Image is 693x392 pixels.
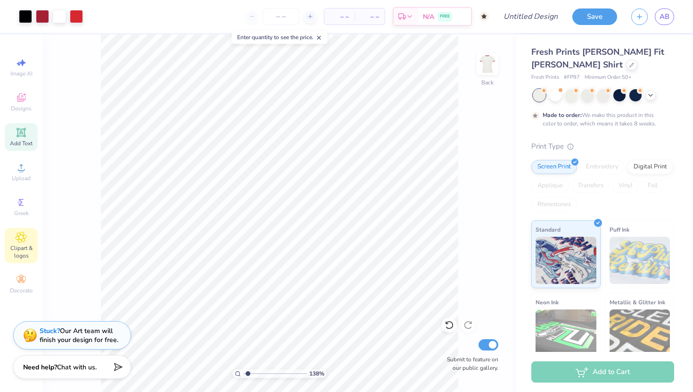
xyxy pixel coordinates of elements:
img: Back [478,55,497,74]
div: Back [481,78,494,87]
input: – – [263,8,299,25]
div: Rhinestones [531,198,577,212]
div: Applique [531,179,569,193]
img: Metallic & Glitter Ink [610,309,670,357]
span: FREE [440,13,450,20]
div: Embroidery [580,160,625,174]
div: Foil [642,179,664,193]
span: Upload [12,175,31,182]
span: AB [660,11,669,22]
span: Puff Ink [610,225,629,234]
span: Chat with us. [57,363,97,372]
div: Enter quantity to see the price. [232,31,328,44]
div: Vinyl [612,179,639,193]
span: Fresh Prints [531,74,559,82]
div: Our Art team will finish your design for free. [40,326,118,344]
strong: Need help? [23,363,57,372]
button: Save [572,8,617,25]
span: Standard [536,225,561,234]
input: Untitled Design [496,7,565,26]
div: We make this product in this color to order, which means it takes 8 weeks. [543,111,659,128]
span: Minimum Order: 50 + [585,74,632,82]
span: – – [330,12,349,22]
span: Greek [14,209,29,217]
img: Puff Ink [610,237,670,284]
a: AB [655,8,674,25]
span: Add Text [10,140,33,147]
img: Standard [536,237,596,284]
label: Submit to feature on our public gallery. [442,355,498,372]
span: Metallic & Glitter Ink [610,297,665,307]
span: Designs [11,105,32,112]
div: Digital Print [627,160,673,174]
span: # FP97 [564,74,580,82]
span: Clipart & logos [5,244,38,259]
span: Neon Ink [536,297,559,307]
span: Image AI [10,70,33,77]
strong: Stuck? [40,326,60,335]
span: 138 % [309,369,324,378]
span: N/A [423,12,434,22]
div: Screen Print [531,160,577,174]
strong: Made to order: [543,111,582,119]
div: Print Type [531,141,674,152]
span: – – [360,12,379,22]
span: Decorate [10,287,33,294]
div: Transfers [572,179,610,193]
img: Neon Ink [536,309,596,357]
span: Fresh Prints [PERSON_NAME] Fit [PERSON_NAME] Shirt [531,46,664,70]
